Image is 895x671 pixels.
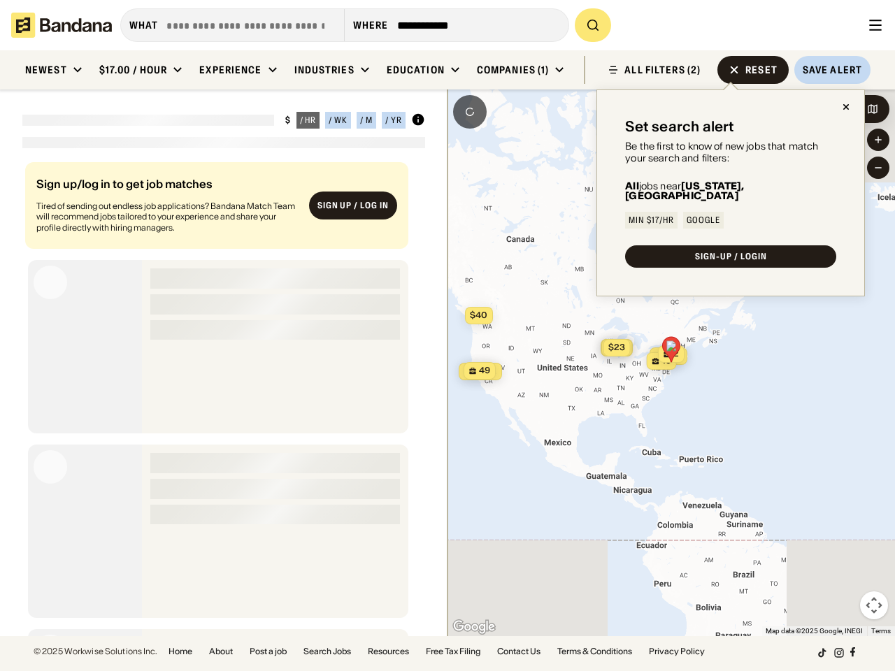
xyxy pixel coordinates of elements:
button: Map camera controls [860,591,888,619]
div: Tired of sending out endless job applications? Bandana Match Team will recommend jobs tailored to... [36,201,298,233]
div: Companies (1) [477,64,550,76]
span: Map data ©2025 Google, INEGI [766,627,863,635]
img: Google [451,618,497,636]
div: Education [387,64,445,76]
div: Google [687,216,720,224]
div: ALL FILTERS (2) [624,65,701,75]
a: Search Jobs [303,647,351,656]
span: $40 [470,310,487,320]
div: $ [285,115,291,126]
span: 49 [479,365,490,377]
span: $23 [608,342,625,352]
a: Open this area in Google Maps (opens a new window) [451,618,497,636]
a: Terms & Conditions [557,647,632,656]
div: Save Alert [803,64,862,76]
div: Industries [294,64,355,76]
a: Home [169,647,192,656]
div: Newest [25,64,67,76]
div: Reset [745,65,778,75]
b: All [625,180,638,192]
div: / m [360,116,373,124]
div: Experience [199,64,262,76]
a: Resources [368,647,409,656]
div: Sign up / Log in [317,200,389,211]
img: Bandana logotype [11,13,112,38]
div: Min $17/hr [629,216,674,224]
a: About [209,647,233,656]
a: Privacy Policy [649,647,705,656]
a: Contact Us [497,647,540,656]
div: SIGN-UP / LOGIN [695,252,766,261]
div: Where [353,19,389,31]
div: / yr [385,116,402,124]
div: Be the first to know of new jobs that match your search and filters: [625,140,836,164]
div: Sign up/log in to get job matches [36,178,298,201]
div: Set search alert [625,118,734,135]
b: [US_STATE], [GEOGRAPHIC_DATA] [625,180,744,202]
a: Post a job [250,647,287,656]
a: Terms (opens in new tab) [871,627,891,635]
div: what [129,19,158,31]
a: Free Tax Filing [426,647,480,656]
div: / wk [329,116,348,124]
div: © 2025 Workwise Solutions Inc. [34,647,157,656]
div: jobs near [625,181,836,201]
div: / hr [300,116,317,124]
div: $17.00 / hour [99,64,168,76]
div: grid [22,157,425,636]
